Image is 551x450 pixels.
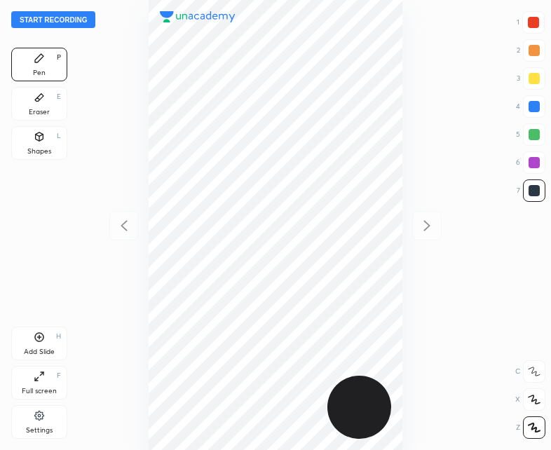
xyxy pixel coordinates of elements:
div: Shapes [27,148,51,155]
div: P [57,54,61,61]
div: H [56,333,61,340]
img: logo.38c385cc.svg [160,11,236,22]
div: 2 [517,39,545,62]
div: Settings [26,427,53,434]
div: F [57,372,61,379]
div: Add Slide [24,348,55,355]
div: 5 [516,123,545,146]
div: 4 [516,95,545,118]
div: X [515,388,545,411]
div: L [57,132,61,139]
div: 1 [517,11,545,34]
div: 3 [517,67,545,90]
div: E [57,93,61,100]
div: C [515,360,545,383]
div: Pen [33,69,46,76]
button: Start recording [11,11,95,28]
div: 6 [516,151,545,174]
div: Eraser [29,109,50,116]
div: 7 [517,179,545,202]
div: Z [516,416,545,439]
div: Full screen [22,388,57,395]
